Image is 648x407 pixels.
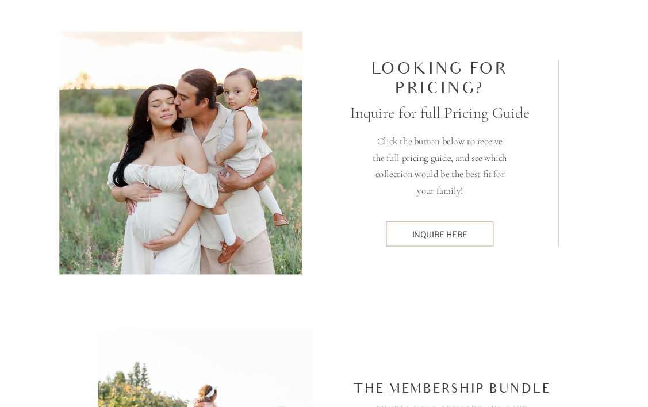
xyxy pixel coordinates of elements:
a: inquire here [392,228,488,240]
p: Click the button below to receive the full pricing guide, and see which collection would be the b... [371,133,508,201]
h3: Inquire for full Pricing Guide [350,101,530,125]
h2: Looking for Pricing? [369,59,511,97]
h2: The membership bundle [348,380,556,397]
